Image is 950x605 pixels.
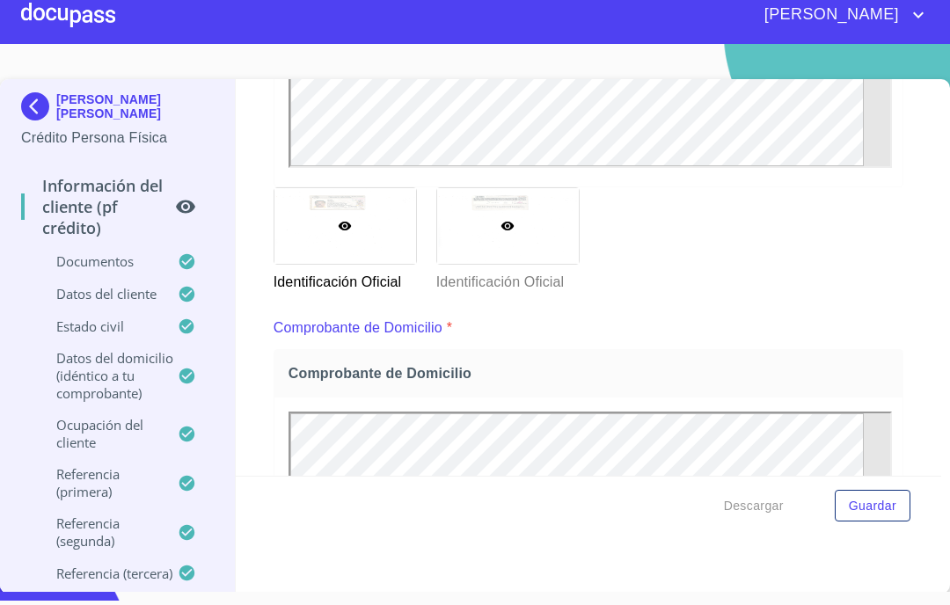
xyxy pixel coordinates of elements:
div: [PERSON_NAME] [PERSON_NAME] [21,92,214,128]
p: Crédito Persona Física [21,128,214,149]
p: Ocupación del Cliente [21,416,178,451]
button: Descargar [717,490,791,522]
p: Referencia (primera) [21,465,178,500]
p: Referencia (tercera) [21,565,178,582]
span: Descargar [724,495,784,517]
span: Comprobante de Domicilio [289,364,895,383]
p: Comprobante de Domicilio [274,317,442,339]
span: [PERSON_NAME] [751,1,908,29]
p: [PERSON_NAME] [PERSON_NAME] [56,92,214,120]
button: Guardar [835,490,910,522]
button: account of current user [751,1,929,29]
p: Identificación Oficial [274,265,415,293]
p: Estado Civil [21,317,178,335]
p: Datos del cliente [21,285,178,302]
span: Guardar [849,495,896,517]
p: Referencia (segunda) [21,514,178,550]
p: Identificación Oficial [436,265,578,293]
p: Datos del domicilio (idéntico a tu comprobante) [21,349,178,402]
img: Docupass spot blue [21,92,56,120]
p: Documentos [21,252,178,270]
p: Información del cliente (PF crédito) [21,175,175,238]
